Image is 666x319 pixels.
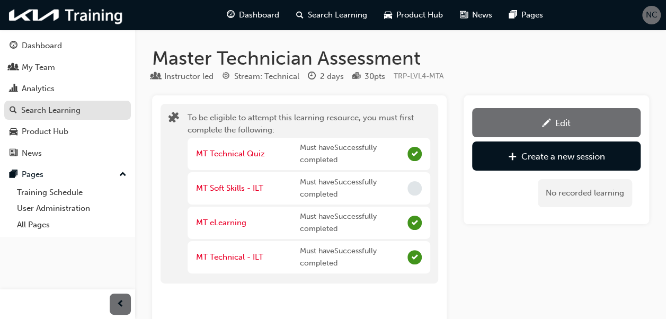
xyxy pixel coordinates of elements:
span: learningResourceType_INSTRUCTOR_LED-icon [152,72,160,82]
span: pages-icon [509,8,517,22]
a: News [4,144,131,163]
span: chart-icon [10,84,17,94]
div: Stream [222,70,299,83]
span: Learning resource code [394,72,443,81]
button: NC [642,6,661,24]
span: Dashboard [239,9,279,21]
div: Points [352,70,385,83]
a: MT Soft Skills - ILT [196,183,263,193]
div: Pages [22,169,43,181]
a: pages-iconPages [501,4,552,26]
div: No recorded learning [538,179,632,207]
a: Edit [472,108,641,137]
span: pencil-icon [542,119,551,129]
span: News [472,9,492,21]
span: Pages [521,9,543,21]
a: MT Technical Quiz [196,149,265,158]
a: car-iconProduct Hub [376,4,451,26]
span: guage-icon [227,8,235,22]
a: MT eLearning [196,218,246,227]
a: MT Technical - ILT [196,252,263,262]
a: My Team [4,58,131,77]
a: Search Learning [4,101,131,120]
a: User Administration [13,200,131,217]
span: Must have Successfully completed [300,142,404,166]
span: Must have Successfully completed [300,211,404,235]
div: News [22,147,42,159]
div: Create a new session [521,151,605,162]
div: To be eligible to attempt this learning resource, you must first complete the following: [188,112,430,276]
span: puzzle-icon [168,113,179,125]
a: Training Schedule [13,184,131,201]
div: 2 days [320,70,344,83]
a: Dashboard [4,36,131,56]
span: up-icon [119,168,127,182]
span: Must have Successfully completed [300,245,404,269]
span: pages-icon [10,170,17,180]
div: Product Hub [22,126,68,138]
span: plus-icon [508,152,517,163]
div: Edit [555,118,571,128]
button: Pages [4,165,131,184]
div: Analytics [22,83,55,95]
div: Dashboard [22,40,62,52]
span: news-icon [460,8,468,22]
span: guage-icon [10,41,17,51]
span: podium-icon [352,72,360,82]
button: DashboardMy TeamAnalyticsSearch LearningProduct HubNews [4,34,131,165]
a: Analytics [4,79,131,99]
a: news-iconNews [451,4,501,26]
div: Stream: Technical [234,70,299,83]
span: Product Hub [396,9,443,21]
a: search-iconSearch Learning [288,4,376,26]
span: search-icon [296,8,304,22]
span: NC [646,9,658,21]
span: news-icon [10,149,17,158]
span: prev-icon [117,298,125,311]
span: Must have Successfully completed [300,176,404,200]
a: All Pages [13,217,131,233]
span: Complete [407,216,422,230]
span: Complete [407,147,422,161]
div: Type [152,70,214,83]
span: Incomplete [407,181,422,196]
span: people-icon [10,63,17,73]
span: target-icon [222,72,230,82]
span: Complete [407,250,422,264]
div: Duration [308,70,344,83]
span: car-icon [384,8,392,22]
div: Instructor led [164,70,214,83]
span: car-icon [10,127,17,137]
h1: Master Technician Assessment [152,47,649,70]
div: Search Learning [21,104,81,117]
a: Product Hub [4,122,131,141]
div: My Team [22,61,55,74]
span: clock-icon [308,72,316,82]
span: search-icon [10,106,17,116]
div: 30 pts [365,70,385,83]
span: Search Learning [308,9,367,21]
a: Create a new session [472,141,641,171]
a: guage-iconDashboard [218,4,288,26]
img: kia-training [5,4,127,26]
